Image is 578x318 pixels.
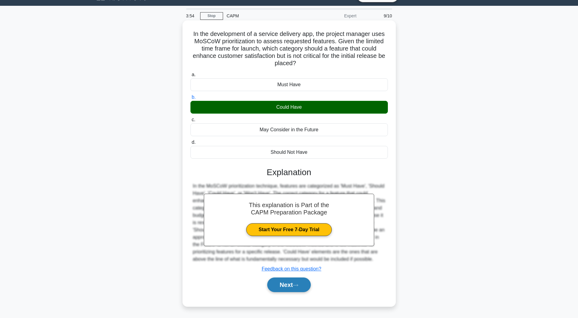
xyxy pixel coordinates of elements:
[194,167,384,178] h3: Explanation
[192,94,196,100] span: b.
[190,146,388,159] div: Should Not Have
[190,30,388,67] h5: In the development of a service delivery app, the project manager uses MoSCoW prioritization to a...
[223,10,307,22] div: CAPM
[190,78,388,91] div: Must Have
[200,12,223,20] a: Stop
[190,101,388,114] div: Could Have
[183,10,200,22] div: 3:54
[192,72,196,77] span: a.
[192,117,195,122] span: c.
[262,266,321,271] a: Feedback on this question?
[192,140,196,145] span: d.
[267,277,311,292] button: Next
[360,10,396,22] div: 9/10
[307,10,360,22] div: Expert
[246,223,332,236] a: Start Your Free 7-Day Trial
[190,123,388,136] div: May Consider in the Future
[193,182,385,263] div: In the MoSCoW prioritization technique, features are categorized as 'Must Have', 'Should Have', '...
